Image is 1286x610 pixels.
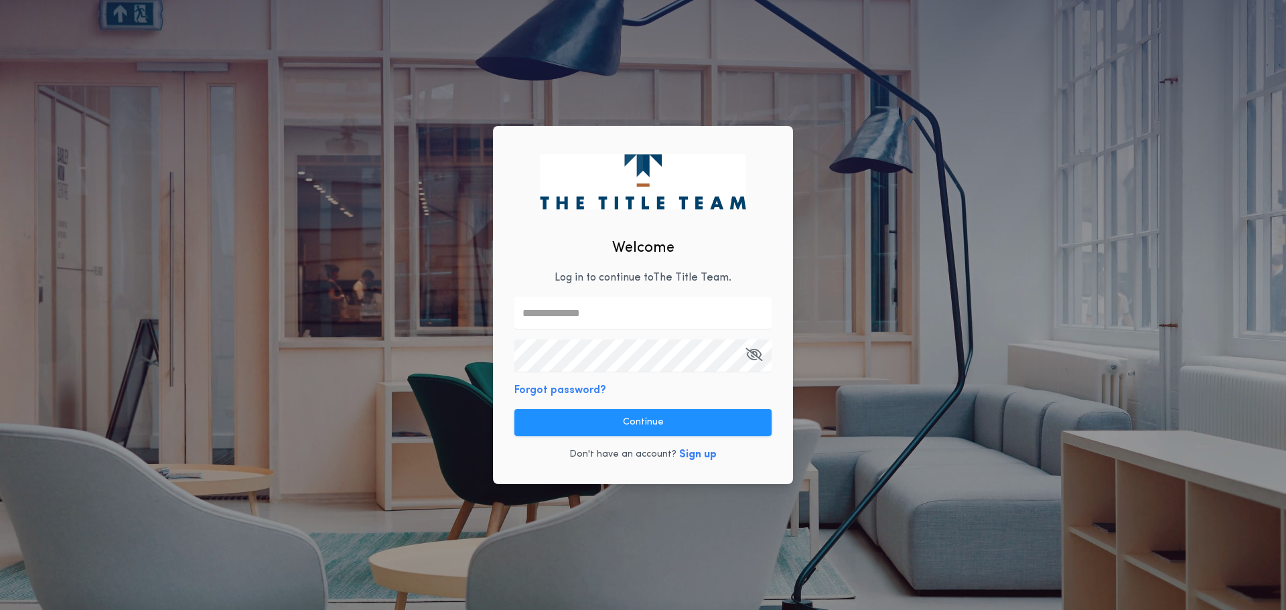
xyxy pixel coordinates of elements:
[540,154,745,209] img: logo
[612,237,674,259] h2: Welcome
[514,409,772,436] button: Continue
[679,447,717,463] button: Sign up
[569,448,676,461] p: Don't have an account?
[514,382,606,398] button: Forgot password?
[555,270,731,286] p: Log in to continue to The Title Team .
